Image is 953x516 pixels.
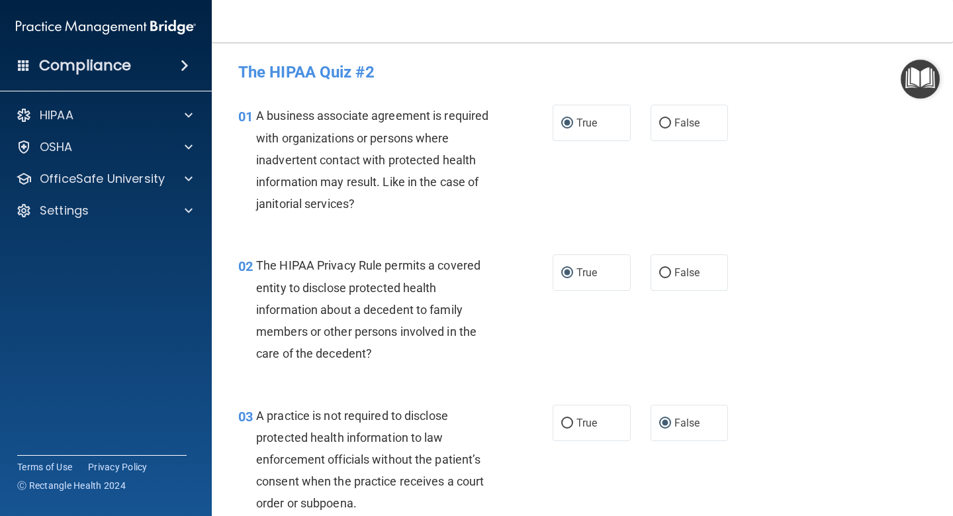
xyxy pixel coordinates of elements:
input: False [659,119,671,129]
span: A practice is not required to disclose protected health information to law enforcement officials ... [256,409,484,511]
a: HIPAA [16,107,193,123]
img: PMB logo [16,14,196,40]
span: False [674,117,700,129]
h4: Compliance [39,56,131,75]
a: Terms of Use [17,460,72,474]
span: 03 [238,409,253,425]
a: OfficeSafe University [16,171,193,187]
input: True [561,119,573,129]
a: OSHA [16,139,193,155]
a: Privacy Policy [88,460,148,474]
p: OSHA [40,139,73,155]
span: True [576,117,597,129]
span: True [576,266,597,279]
span: False [674,417,700,429]
h4: The HIPAA Quiz #2 [238,64,927,81]
a: Settings [16,203,193,219]
span: True [576,417,597,429]
span: False [674,266,700,279]
span: The HIPAA Privacy Rule permits a covered entity to disclose protected health information about a ... [256,258,480,360]
button: Open Resource Center [901,60,940,99]
p: OfficeSafe University [40,171,165,187]
span: Ⓒ Rectangle Health 2024 [17,479,126,492]
input: False [659,419,671,429]
span: 01 [238,109,253,125]
p: Settings [40,203,89,219]
span: A business associate agreement is required with organizations or persons where inadvertent contac... [256,109,488,211]
input: False [659,268,671,278]
span: 02 [238,258,253,274]
input: True [561,419,573,429]
input: True [561,268,573,278]
p: HIPAA [40,107,73,123]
